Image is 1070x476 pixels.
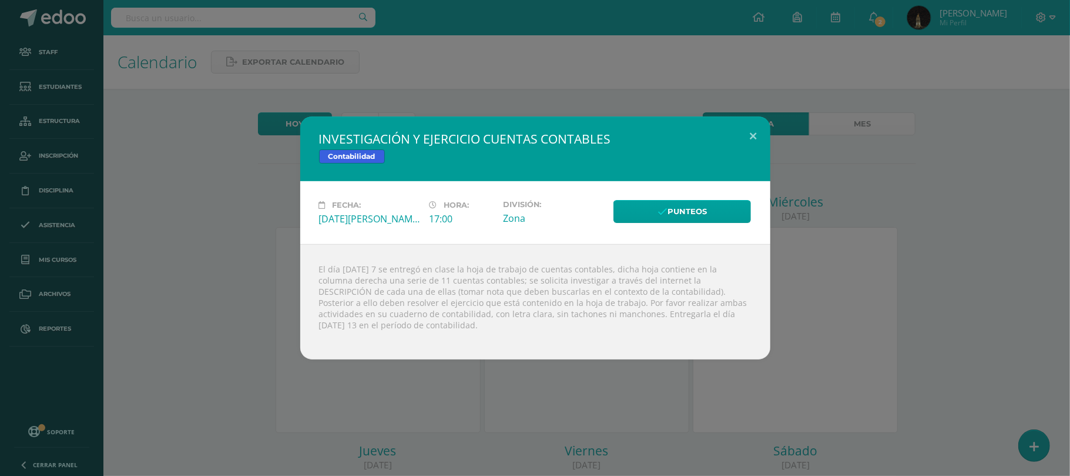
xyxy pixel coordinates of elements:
[319,212,420,225] div: [DATE][PERSON_NAME]
[300,244,770,360] div: El día [DATE] 7 se entregó en clase la hoja de trabajo de cuentas contables, dicha hoja contiene ...
[503,200,604,209] label: División:
[319,131,752,147] h2: INVESTIGACIÓN Y EJERCICIO CUENTAS CONTABLES
[444,201,469,209] span: Hora:
[333,201,361,209] span: Fecha:
[430,212,494,225] div: 17:00
[503,212,604,225] div: Zona
[319,149,385,164] a: Contabilidad
[737,116,770,157] button: Close (Esc)
[613,200,752,223] a: Punteos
